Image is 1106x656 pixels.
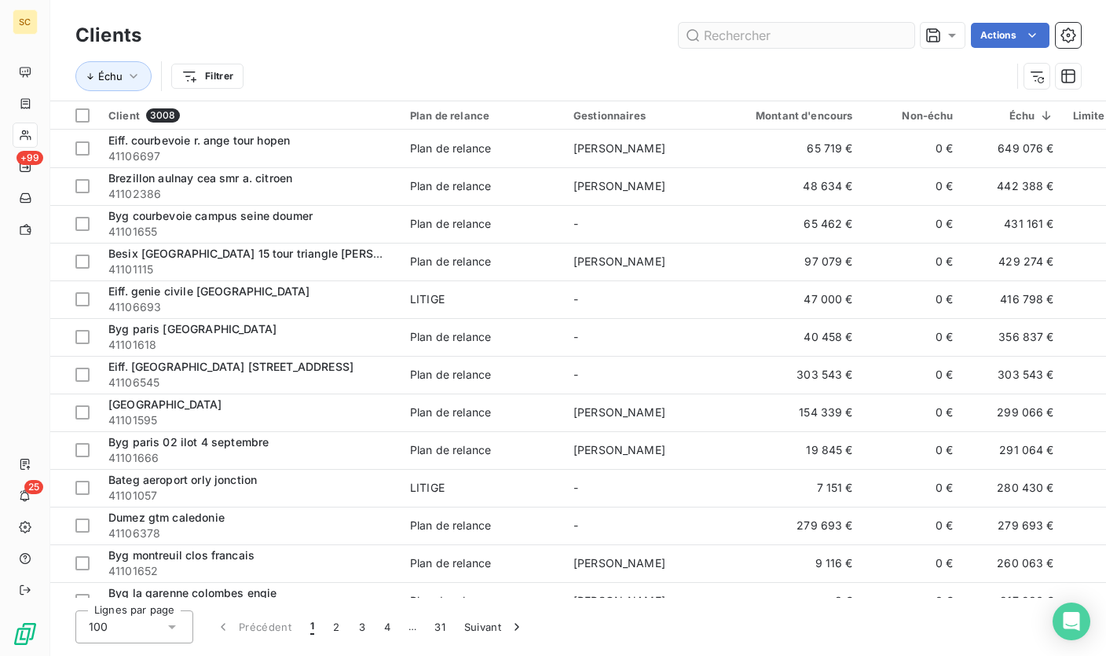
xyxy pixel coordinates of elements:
[108,134,290,147] span: Eiff. courbevoie r. ange tour hopen
[108,375,391,390] span: 41106545
[108,224,391,240] span: 41101655
[573,141,665,155] span: [PERSON_NAME]
[375,610,400,643] button: 4
[963,167,1064,205] td: 442 388 €
[108,262,391,277] span: 41101115
[410,442,491,458] div: Plan de relance
[963,280,1064,318] td: 416 798 €
[727,167,862,205] td: 48 634 €
[108,337,391,353] span: 41101618
[108,398,222,411] span: [GEOGRAPHIC_DATA]
[108,450,391,466] span: 41101666
[108,186,391,202] span: 41102386
[727,507,862,544] td: 279 693 €
[573,594,665,607] span: [PERSON_NAME]
[727,469,862,507] td: 7 151 €
[573,179,665,192] span: [PERSON_NAME]
[727,356,862,394] td: 303 543 €
[862,243,963,280] td: 0 €
[573,405,665,419] span: [PERSON_NAME]
[963,431,1064,469] td: 291 064 €
[89,619,108,635] span: 100
[410,291,445,307] div: LITIGE
[108,586,276,599] span: Byg la garenne colombes engie
[862,394,963,431] td: 0 €
[963,394,1064,431] td: 299 066 €
[206,610,301,643] button: Précédent
[108,360,353,373] span: Eiff. [GEOGRAPHIC_DATA] [STREET_ADDRESS]
[963,544,1064,582] td: 260 063 €
[410,254,491,269] div: Plan de relance
[75,21,141,49] h3: Clients
[573,255,665,268] span: [PERSON_NAME]
[108,322,276,335] span: Byg paris [GEOGRAPHIC_DATA]
[108,548,255,562] span: Byg montreuil clos francais
[573,368,578,381] span: -
[963,318,1064,356] td: 356 837 €
[425,610,455,643] button: 31
[108,473,257,486] span: Bateg aeroport orly jonction
[737,109,853,122] div: Montant d'encours
[108,412,391,428] span: 41101595
[108,435,269,449] span: Byg paris 02 ilot 4 septembre
[108,511,225,524] span: Dumez gtm caledonie
[679,23,914,48] input: Rechercher
[862,205,963,243] td: 0 €
[410,178,491,194] div: Plan de relance
[862,130,963,167] td: 0 €
[573,292,578,306] span: -
[410,141,491,156] div: Plan de relance
[573,217,578,230] span: -
[727,130,862,167] td: 65 719 €
[862,544,963,582] td: 0 €
[108,171,292,185] span: Brezillon aulnay cea smr a. citroen
[24,480,43,494] span: 25
[727,544,862,582] td: 9 116 €
[727,394,862,431] td: 154 339 €
[727,205,862,243] td: 65 462 €
[108,209,313,222] span: Byg courbevoie campus seine doumer
[963,130,1064,167] td: 649 076 €
[301,610,324,643] button: 1
[310,619,314,635] span: 1
[727,243,862,280] td: 97 079 €
[963,507,1064,544] td: 279 693 €
[410,405,491,420] div: Plan de relance
[963,205,1064,243] td: 431 161 €
[98,70,123,82] span: Échu
[108,247,433,260] span: Besix [GEOGRAPHIC_DATA] 15 tour triangle [PERSON_NAME]
[108,109,140,122] span: Client
[410,216,491,232] div: Plan de relance
[350,610,375,643] button: 3
[573,519,578,532] span: -
[573,443,665,456] span: [PERSON_NAME]
[862,167,963,205] td: 0 €
[972,109,1054,122] div: Échu
[324,610,349,643] button: 2
[410,480,445,496] div: LITIGE
[727,280,862,318] td: 47 000 €
[410,593,491,609] div: Plan de relance
[108,148,391,164] span: 41106697
[108,526,391,541] span: 41106378
[108,299,391,315] span: 41106693
[862,431,963,469] td: 0 €
[410,109,555,122] div: Plan de relance
[410,367,491,383] div: Plan de relance
[455,610,534,643] button: Suivant
[971,23,1049,48] button: Actions
[171,64,244,89] button: Filtrer
[963,469,1064,507] td: 280 430 €
[16,151,43,165] span: +99
[862,469,963,507] td: 0 €
[727,431,862,469] td: 19 845 €
[872,109,954,122] div: Non-échu
[963,582,1064,620] td: 217 936 €
[573,330,578,343] span: -
[400,614,425,640] span: …
[410,518,491,533] div: Plan de relance
[410,555,491,571] div: Plan de relance
[573,109,718,122] div: Gestionnaires
[573,481,578,494] span: -
[862,582,963,620] td: 0 €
